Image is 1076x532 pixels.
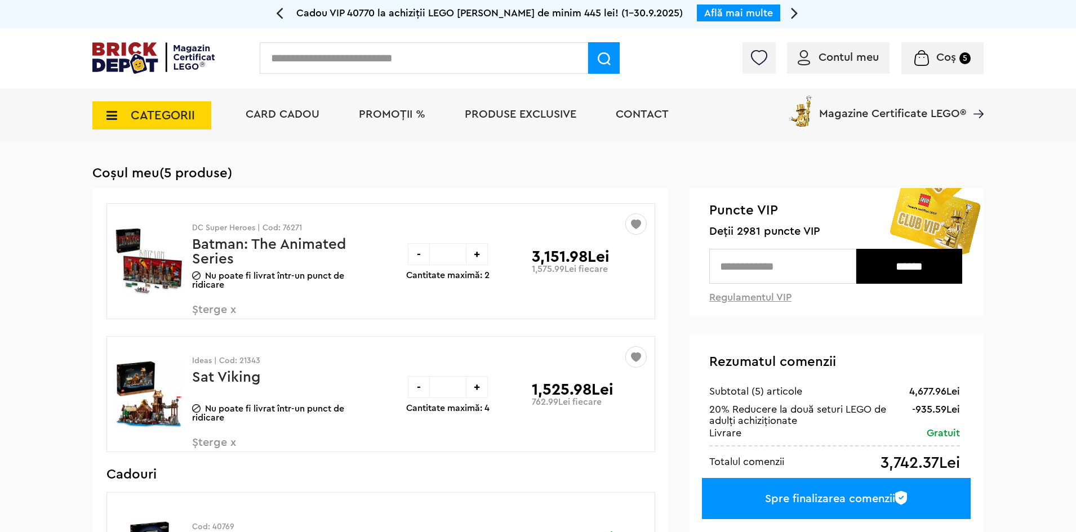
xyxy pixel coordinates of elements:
div: + [466,376,488,398]
a: Sat Viking [192,370,260,385]
span: Magazine Certificate LEGO® [819,93,966,119]
p: 3,151.98Lei [532,249,610,265]
span: Șterge x [192,304,324,328]
p: 1,575.99Lei fiecare [532,265,608,274]
div: - [408,243,430,265]
span: Contul meu [819,52,879,63]
span: Cadou VIP 40770 la achiziții LEGO [PERSON_NAME] de minim 445 lei! (1-30.9.2025) [296,8,683,18]
p: DC Super Heroes | Cod: 76271 [192,224,353,232]
a: Magazine Certificate LEGO® [966,93,984,105]
p: Nu poate fi livrat într-un punct de ridicare [192,404,353,422]
div: 3,742.37Lei [881,455,960,471]
h3: Cadouri [106,469,655,480]
div: Subtotal (5) articole [709,385,802,398]
a: Card Cadou [246,109,319,120]
span: Rezumatul comenzii [709,355,836,369]
p: Ideas | Cod: 21343 [192,357,353,365]
div: Gratuit [927,426,960,440]
a: Regulamentul VIP [709,292,792,302]
img: Batman: The Animated Series Gotham City [115,220,184,304]
a: Află mai multe [704,8,773,18]
a: PROMOȚII % [359,109,425,120]
div: 4,677.96Lei [909,385,960,398]
a: Contul meu [798,52,879,63]
div: - [408,376,430,398]
img: Sat Viking [115,352,184,437]
span: CATEGORII [131,109,195,122]
p: Nu poate fi livrat într-un punct de ridicare [192,271,353,289]
p: Cod: 40769 [192,523,353,531]
div: Livrare [709,426,741,440]
span: 20% Reducere la două seturi LEGO de adulți achiziționate [709,404,886,426]
div: Totalul comenzii [709,455,784,468]
a: Batman: The Animated Series [GEOGRAPHIC_DATA] [192,237,346,281]
a: Spre finalizarea comenzii [702,478,971,519]
span: Coș [936,52,956,63]
p: 1,525.98Lei [532,382,613,397]
span: Puncte VIP [709,202,964,220]
a: Produse exclusive [465,109,576,120]
p: Cantitate maximă: 2 [406,271,490,280]
p: 762.99Lei fiecare [532,397,602,406]
small: 5 [959,52,971,64]
span: Deții 2981 puncte VIP [709,225,964,238]
span: Șterge x [192,437,324,461]
p: Cantitate maximă: 4 [406,404,490,413]
span: (5 produse) [159,167,232,180]
h1: Coșul meu [92,166,984,181]
a: Contact [616,109,669,120]
div: -935.59Lei [912,404,960,415]
div: + [466,243,488,265]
